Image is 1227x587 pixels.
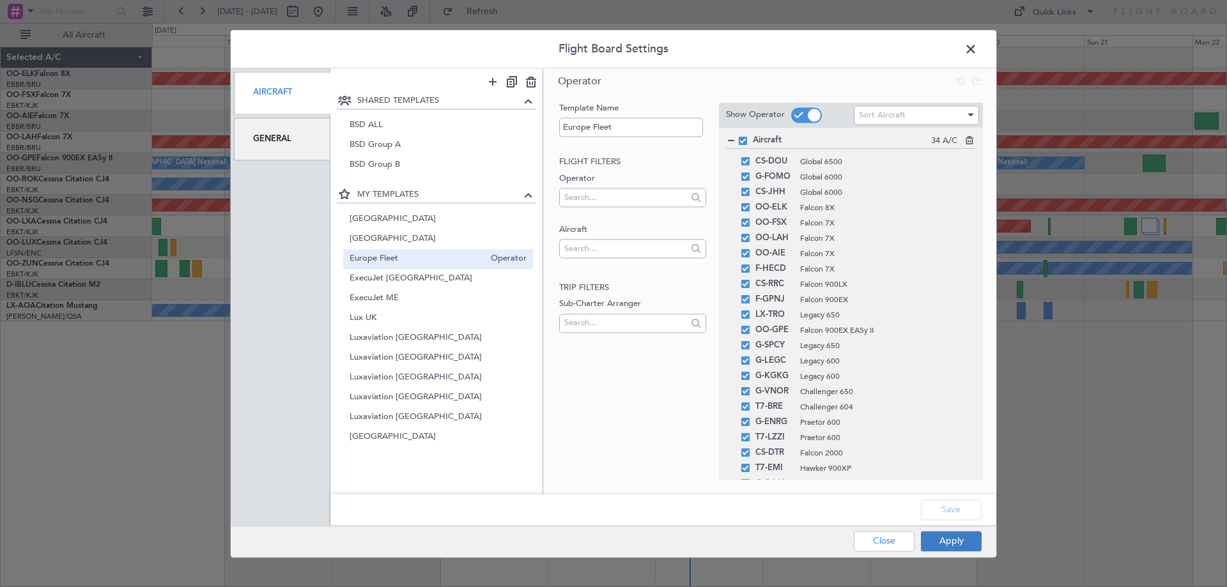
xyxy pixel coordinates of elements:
[755,246,794,261] span: OO-AIE
[350,411,527,424] span: Luxaviation [GEOGRAPHIC_DATA]
[755,307,794,323] span: LX-TRO
[350,119,527,132] span: BSD ALL
[564,239,686,258] input: Search...
[558,74,601,88] span: Operator
[755,185,794,200] span: CS-JHH
[564,188,686,207] input: Search...
[755,277,794,292] span: CS-RRC
[350,158,527,172] span: BSD Group B
[800,156,964,167] span: Global 6500
[800,263,964,275] span: Falcon 7X
[755,154,794,169] span: CS-DOU
[755,369,794,384] span: G-KGKG
[755,215,794,231] span: OO-FSX
[755,461,794,476] span: T7-EMI
[800,278,964,290] span: Falcon 900LX
[559,298,706,310] label: Sub-Charter Arranger
[350,233,527,246] span: [GEOGRAPHIC_DATA]
[231,30,996,68] header: Flight Board Settings
[726,109,785,122] label: Show Operator
[350,292,527,305] span: ExecuJet ME
[755,338,794,353] span: G-SPCY
[921,531,982,551] button: Apply
[350,351,527,365] span: Luxaviation [GEOGRAPHIC_DATA]
[357,189,521,202] span: MY TEMPLATES
[350,312,527,325] span: Lux UK
[350,213,527,226] span: [GEOGRAPHIC_DATA]
[559,102,706,115] label: Template Name
[755,292,794,307] span: F-GPNJ
[800,202,964,213] span: Falcon 8X
[559,224,706,236] label: Aircraft
[800,309,964,321] span: Legacy 650
[755,415,794,430] span: G-ENRG
[234,118,330,160] div: General
[559,156,706,169] h2: Flight filters
[800,324,964,336] span: Falcon 900EX EASy II
[854,531,914,551] button: Close
[800,187,964,198] span: Global 6000
[800,462,964,474] span: Hawker 900XP
[755,231,794,246] span: OO-LAH
[800,171,964,183] span: Global 6000
[350,332,527,345] span: Luxaviation [GEOGRAPHIC_DATA]
[755,323,794,338] span: OO-GPE
[350,431,527,444] span: [GEOGRAPHIC_DATA]
[755,399,794,415] span: T7-BRE
[800,340,964,351] span: Legacy 650
[350,252,485,266] span: Europe Fleet
[755,353,794,369] span: G-LEGC
[755,476,794,491] span: G-GAAL
[800,401,964,413] span: Challenger 604
[800,386,964,397] span: Challenger 650
[800,416,964,428] span: Praetor 600
[350,371,527,385] span: Luxaviation [GEOGRAPHIC_DATA]
[800,478,964,489] span: Cessna Citation XLS+
[484,252,527,266] span: Operator
[755,445,794,461] span: CS-DTR
[357,95,521,107] span: SHARED TEMPLATES
[753,134,931,147] span: Aircraft
[234,72,330,114] div: Aircraft
[800,248,964,259] span: Falcon 7X
[800,217,964,229] span: Falcon 7X
[931,135,957,148] span: 34 A/C
[559,172,706,185] label: Operator
[350,391,527,404] span: Luxaviation [GEOGRAPHIC_DATA]
[755,384,794,399] span: G-VNOR
[755,261,794,277] span: F-HECD
[800,432,964,443] span: Praetor 600
[800,294,964,305] span: Falcon 900EX
[800,355,964,367] span: Legacy 600
[859,109,906,121] span: Sort Aircraft
[800,370,964,382] span: Legacy 600
[350,272,527,286] span: ExecuJet [GEOGRAPHIC_DATA]
[800,233,964,244] span: Falcon 7X
[755,200,794,215] span: OO-ELK
[755,430,794,445] span: T7-LZZI
[564,314,686,333] input: Search...
[350,139,527,152] span: BSD Group A
[800,447,964,459] span: Falcon 2000
[755,169,794,185] span: G-FOMO
[559,282,706,294] h2: Trip filters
